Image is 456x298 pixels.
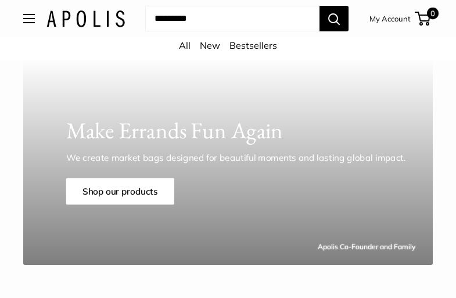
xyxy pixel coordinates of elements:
[66,114,411,147] h1: Make Errands Fun Again
[46,10,125,27] img: Apolis
[416,12,430,26] a: 0
[66,150,411,164] p: We create market bags designed for beautiful moments and lasting global impact.
[23,14,35,23] button: Open menu
[427,8,439,19] span: 0
[145,6,319,31] input: Search...
[318,240,415,253] div: Apolis Co-Founder and Family
[229,40,277,51] a: Bestsellers
[66,178,174,204] a: Shop our products
[319,6,349,31] button: Search
[179,40,191,51] a: All
[369,12,411,26] a: My Account
[200,40,220,51] a: New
